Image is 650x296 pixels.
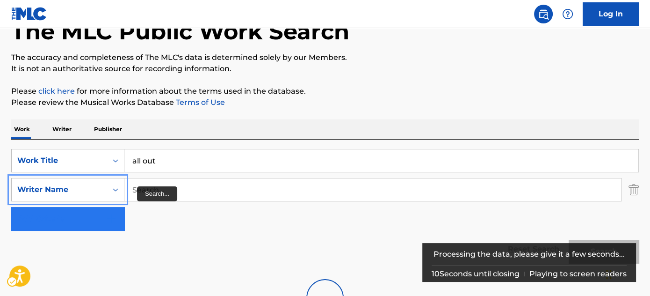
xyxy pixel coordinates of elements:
[107,149,124,172] div: On
[38,87,75,96] a: click here
[11,63,639,74] p: It is not an authoritative source for recording information.
[538,8,549,20] img: search
[91,119,125,139] p: Publisher
[11,17,349,45] h1: The MLC Public Work Search
[124,178,621,201] input: Search...
[174,98,225,107] a: Terms of Use
[17,184,101,195] div: Writer Name
[106,213,117,224] img: 9d2ae6d4665cec9f34b9.svg
[17,155,101,166] div: Work Title
[50,119,74,139] p: Writer
[124,149,638,172] input: Search...
[432,269,440,278] span: 10
[11,52,639,63] p: The accuracy and completeness of The MLC's data is determined solely by our Members.
[562,8,573,20] img: help
[11,119,33,139] p: Work
[11,7,47,21] img: MLC Logo
[11,207,124,230] button: Add Criteria
[11,97,639,108] p: Please review the Musical Works Database
[628,178,639,201] img: Delete Criterion
[11,86,639,97] p: Please for more information about the terms used in the database.
[583,2,639,26] a: Log In
[11,149,639,268] form: Search Form
[432,243,627,266] div: Processing the data, please give it a few seconds...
